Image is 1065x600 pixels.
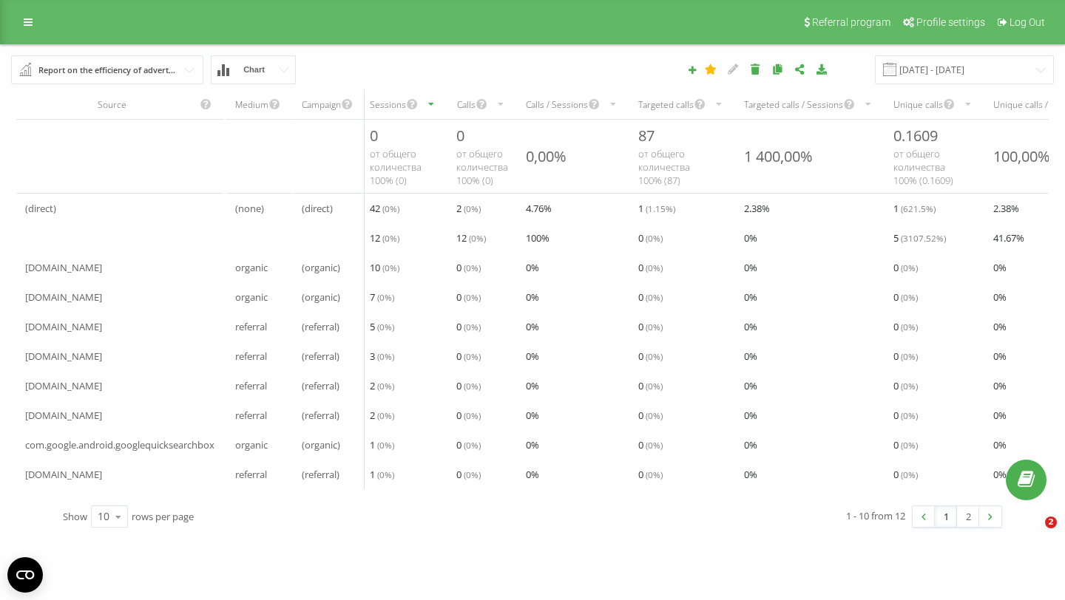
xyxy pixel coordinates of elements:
[456,318,481,335] span: 0
[370,229,399,247] span: 12
[638,126,655,146] span: 87
[893,200,936,217] span: 1
[302,98,341,111] div: Campaign
[464,202,481,214] span: ( 0 %)
[646,468,663,480] span: ( 0 %)
[993,466,1007,483] span: 0 %
[893,318,918,335] span: 0
[646,321,663,333] span: ( 0 %)
[302,318,339,335] span: (referral)
[901,202,936,214] span: ( 621.5 %)
[370,347,394,365] span: 3
[935,506,957,527] a: 1
[235,347,267,365] span: referral
[25,406,102,424] span: [DOMAIN_NAME]
[646,439,663,451] span: ( 0 %)
[744,347,757,365] span: 0 %
[893,347,918,365] span: 0
[646,202,675,214] span: ( 1.15 %)
[211,55,296,84] button: Chart
[638,288,663,306] span: 0
[893,436,918,454] span: 0
[370,259,399,276] span: 10
[638,259,663,276] span: 0
[370,377,394,395] span: 2
[25,436,214,454] span: com.google.android.googlequicksearchbox
[243,65,265,75] span: Chart
[235,98,268,111] div: Medium
[302,466,339,483] span: (referral)
[370,98,406,111] div: Sessions
[25,466,102,483] span: [DOMAIN_NAME]
[302,200,333,217] span: (direct)
[901,350,918,362] span: ( 0 %)
[744,436,757,454] span: 0 %
[235,200,264,217] span: (none)
[526,466,539,483] span: 0 %
[744,98,843,111] div: Targeted calls / Sessions
[1015,517,1050,552] iframe: Intercom live chat
[901,409,918,421] span: ( 0 %)
[370,288,394,306] span: 7
[25,318,102,335] span: [DOMAIN_NAME]
[302,288,340,306] span: (organic)
[464,262,481,273] span: ( 0 %)
[456,98,476,111] div: Calls
[377,409,394,421] span: ( 0 %)
[63,510,87,523] span: Show
[464,321,481,333] span: ( 0 %)
[456,229,486,247] span: 12
[993,377,1007,395] span: 0 %
[235,377,267,395] span: referral
[132,510,194,523] span: rows per page
[705,64,717,74] i: This report will be loaded first when you open Analytics. You can set your any other report "as d...
[370,466,394,483] span: 1
[456,347,481,365] span: 0
[771,64,784,74] i: Share report
[377,439,394,451] span: ( 0 %)
[377,321,394,333] span: ( 0 %)
[993,288,1007,306] span: 0 %
[25,347,102,365] span: [DOMAIN_NAME]
[744,259,757,276] span: 0 %
[893,126,938,146] span: 0.1609
[794,64,806,74] i: Share report settings
[526,436,539,454] span: 0 %
[638,377,663,395] span: 0
[526,288,539,306] span: 0 %
[382,202,399,214] span: ( 0 %)
[370,318,394,335] span: 5
[302,259,340,276] span: (organic)
[377,380,394,392] span: ( 0 %)
[646,291,663,303] span: ( 0 %)
[526,259,539,276] span: 0 %
[25,288,102,306] span: [DOMAIN_NAME]
[638,229,663,247] span: 0
[25,98,200,111] div: Source
[646,232,663,244] span: ( 0 %)
[370,147,422,187] span: от общего количества 100% ( 0 )
[235,406,267,424] span: referral
[464,380,481,392] span: ( 0 %)
[744,229,757,247] span: 0 %
[235,288,268,306] span: organic
[382,232,399,244] span: ( 0 %)
[456,288,481,306] span: 0
[370,406,394,424] span: 2
[1045,517,1057,528] span: 2
[638,406,663,424] span: 0
[993,200,1019,217] span: 2.38 %
[638,466,663,483] span: 0
[812,16,890,28] span: Referral program
[744,146,813,166] div: 1 400,00%
[456,466,481,483] span: 0
[526,318,539,335] span: 0 %
[744,200,770,217] span: 2.38 %
[993,347,1007,365] span: 0 %
[370,126,378,146] span: 0
[744,318,757,335] span: 0 %
[993,406,1007,424] span: 0 %
[646,409,663,421] span: ( 0 %)
[638,436,663,454] span: 0
[38,62,177,78] div: Report on the efficiency of advertising campaigns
